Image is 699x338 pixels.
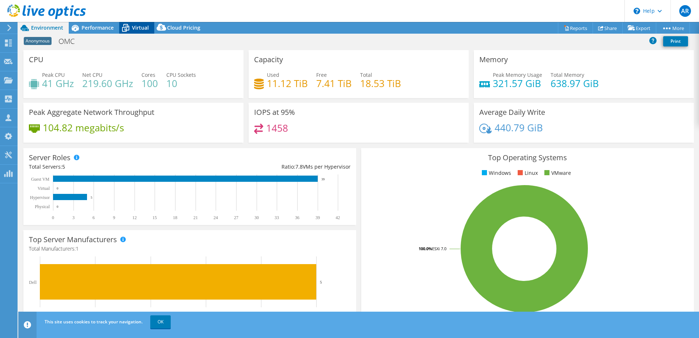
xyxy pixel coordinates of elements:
a: Share [593,22,623,34]
text: 5 [320,280,322,284]
span: Peak CPU [42,71,65,78]
span: 7.8 [295,163,303,170]
text: 42 [336,215,340,220]
text: 15 [152,215,157,220]
span: Cloud Pricing [167,24,200,31]
a: OK [150,315,171,328]
text: 0 [57,187,58,190]
text: 3 [72,215,75,220]
text: Hypervisor [30,195,50,200]
h4: 321.57 GiB [493,79,542,87]
span: Anonymous [24,37,52,45]
text: Virtual [38,186,50,191]
text: 21 [193,215,198,220]
span: Used [267,71,279,78]
text: 24 [214,215,218,220]
h4: Total Manufacturers: [29,245,351,253]
h4: 100 [141,79,158,87]
h4: 104.82 megabits/s [43,124,124,132]
h3: Peak Aggregate Network Throughput [29,108,154,116]
span: Virtual [132,24,149,31]
a: More [656,22,690,34]
span: CPU Sockets [166,71,196,78]
h4: 219.60 GHz [82,79,133,87]
div: Total Servers: [29,163,190,171]
h3: Average Daily Write [479,108,545,116]
span: Environment [31,24,63,31]
text: 36 [295,215,299,220]
text: 6 [92,215,95,220]
span: AR [679,5,691,17]
a: Print [663,36,688,46]
span: Cores [141,71,155,78]
h3: Capacity [254,56,283,64]
span: Performance [82,24,114,31]
h3: CPU [29,56,44,64]
text: Dell [29,280,37,285]
h4: 11.12 TiB [267,79,308,87]
h3: Server Roles [29,154,71,162]
text: 18 [173,215,177,220]
a: Export [622,22,656,34]
text: 39 [316,215,320,220]
li: VMware [543,169,571,177]
a: Reports [558,22,593,34]
span: Total Memory [551,71,584,78]
tspan: ESXi 7.0 [432,246,446,251]
span: 5 [62,163,65,170]
h4: 41 GHz [42,79,74,87]
h3: IOPS at 95% [254,108,295,116]
h3: Memory [479,56,508,64]
h4: 1458 [266,124,288,132]
text: 5 [91,196,92,199]
h4: 18.53 TiB [360,79,401,87]
div: Ratio: VMs per Hypervisor [190,163,351,171]
h4: 440.79 GiB [495,124,543,132]
span: Net CPU [82,71,102,78]
text: 39 [321,177,325,181]
li: Windows [480,169,511,177]
text: 9 [113,215,115,220]
li: Linux [516,169,538,177]
text: 33 [275,215,279,220]
span: Free [316,71,327,78]
text: Physical [35,204,50,209]
span: Total [360,71,372,78]
svg: \n [634,8,640,14]
h3: Top Operating Systems [367,154,688,162]
h4: 7.41 TiB [316,79,352,87]
h1: OMC [55,37,86,45]
text: 30 [254,215,259,220]
tspan: 100.0% [419,246,432,251]
h4: 638.97 GiB [551,79,599,87]
text: Guest VM [31,177,49,182]
span: This site uses cookies to track your navigation. [45,319,143,325]
text: 0 [52,215,54,220]
h3: Top Server Manufacturers [29,236,117,244]
text: 12 [132,215,137,220]
h4: 10 [166,79,196,87]
text: 27 [234,215,238,220]
text: 0 [57,205,58,209]
span: 1 [76,245,79,252]
span: Peak Memory Usage [493,71,542,78]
